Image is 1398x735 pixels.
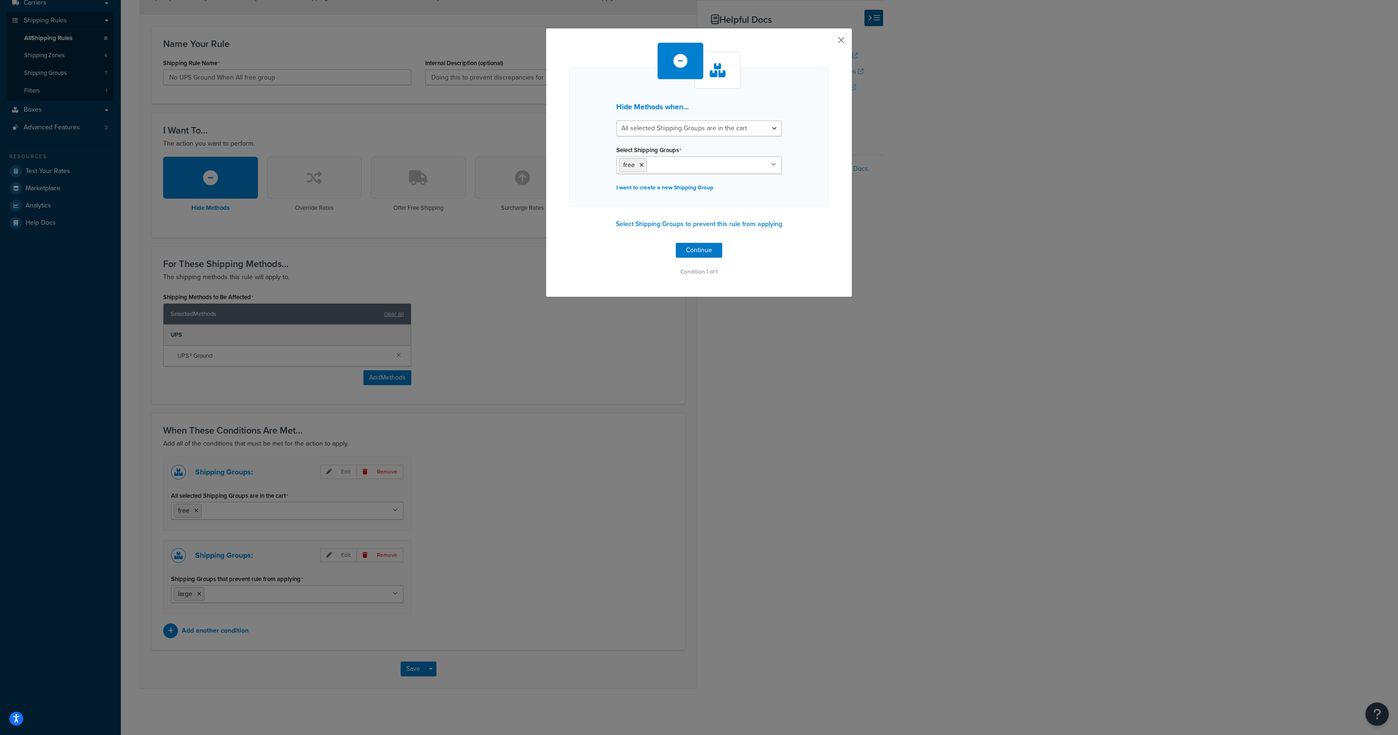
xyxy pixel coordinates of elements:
[613,217,785,231] button: Select Shipping Groups to prevent this rule from applying
[569,265,829,278] p: Condition 1 of 1
[676,243,722,258] button: Continue
[616,103,782,111] h3: Hide Methods when...
[616,181,782,194] p: I want to create a new Shipping Group
[616,147,681,154] label: Select Shipping Groups
[623,160,635,170] span: free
